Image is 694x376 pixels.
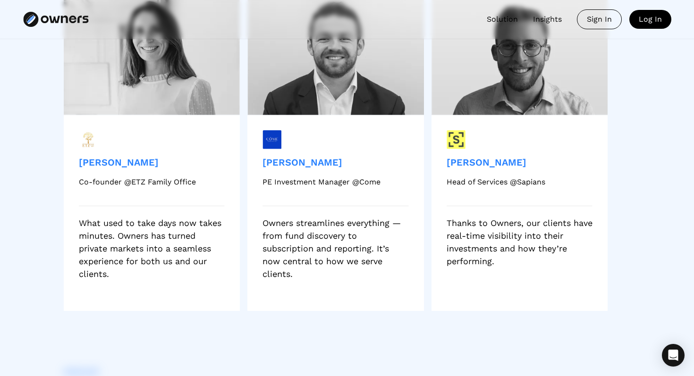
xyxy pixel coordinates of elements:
a: Solution [487,14,518,25]
div: PE Investment Manager @Come [262,176,381,188]
div: What used to take days now takes minutes. Owners has turned private markets into a seamless exper... [79,217,225,280]
a: Sign In [577,9,622,29]
div: Open Intercom Messenger [662,344,685,367]
div: [PERSON_NAME] [447,156,545,169]
a: Insights [533,14,562,25]
div: Head of Services @Sapians [447,176,545,188]
div: Owners streamlines everything — from fund discovery to subscription and reporting. It’s now centr... [262,217,408,280]
div: [PERSON_NAME] [262,156,381,169]
div: Sign In [577,10,621,29]
a: Log In [629,10,671,29]
div: [PERSON_NAME] [79,156,196,169]
div: Co-founder @ETZ Family Office [79,176,196,188]
div: Thanks to Owners, our clients have real-time visibility into their investments and how they’re pe... [447,217,592,267]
